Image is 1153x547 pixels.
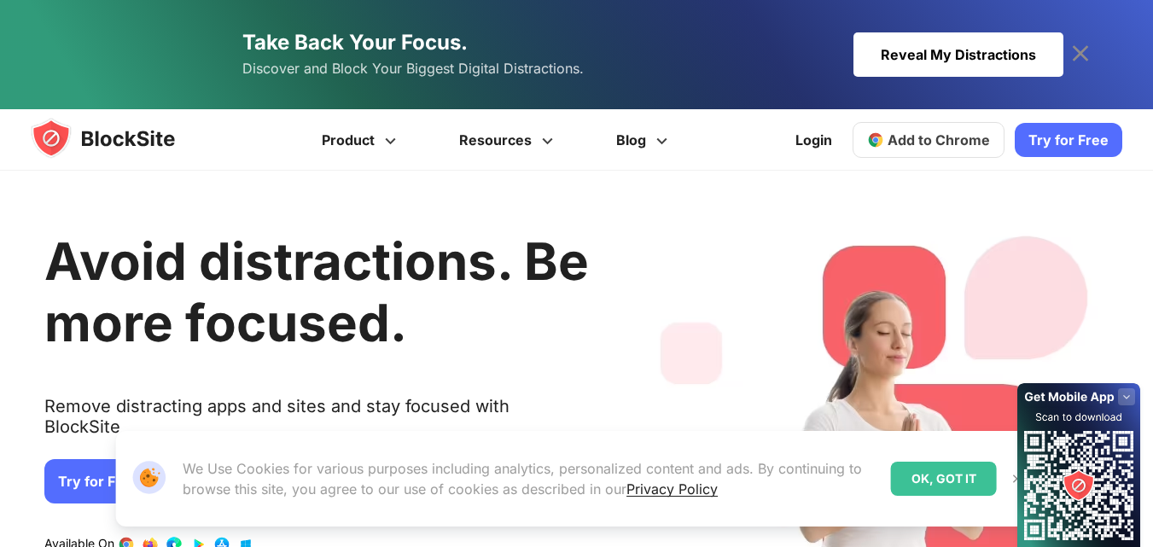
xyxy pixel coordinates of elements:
img: chrome-icon.svg [867,131,884,148]
a: Add to Chrome [853,122,1005,158]
span: Discover and Block Your Biggest Digital Distractions. [242,56,584,81]
button: Close [1006,468,1028,490]
p: We Use Cookies for various purposes including analytics, personalized content and ads. By continu... [183,458,877,499]
div: Reveal My Distractions [853,32,1063,77]
img: blocksite-icon.5d769676.svg [31,118,208,159]
a: Privacy Policy [626,480,718,498]
a: Try for Free [44,459,152,503]
div: OK, GOT IT [891,462,997,496]
h1: Avoid distractions. Be more focused. [44,230,589,353]
span: Add to Chrome [888,131,990,148]
text: Remove distracting apps and sites and stay focused with BlockSite [44,396,589,451]
a: Blog [587,109,702,171]
a: Try for Free [1015,123,1122,157]
a: Product [293,109,430,171]
img: Close [1010,472,1024,486]
span: Take Back Your Focus. [242,30,468,55]
a: Resources [430,109,587,171]
a: Login [785,119,842,160]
